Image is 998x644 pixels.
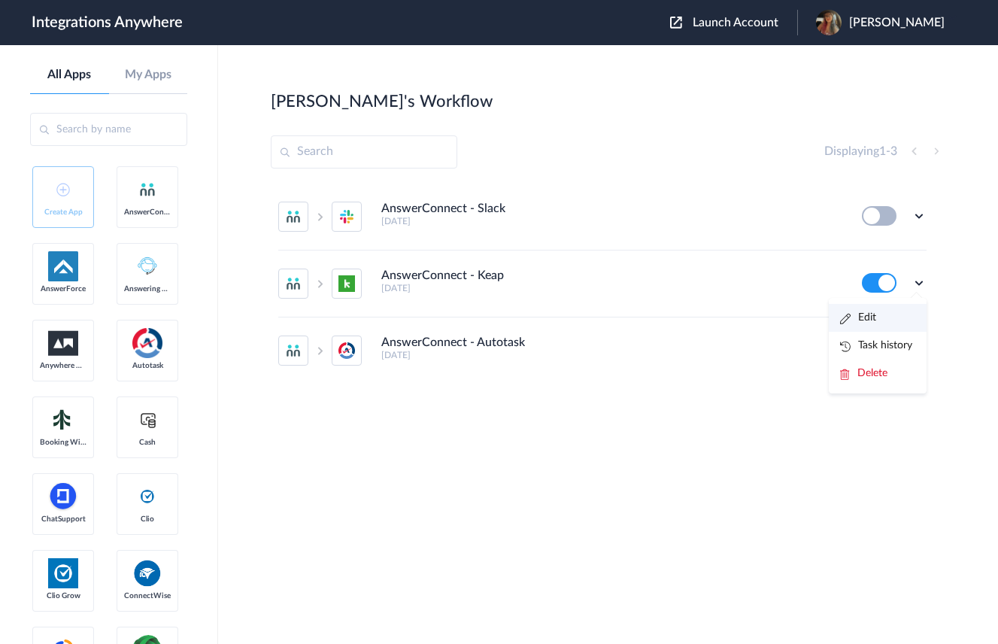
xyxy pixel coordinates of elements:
img: answerconnect-logo.svg [138,181,156,199]
a: My Apps [109,68,188,82]
span: Create App [40,208,86,217]
h4: AnswerConnect - Slack [381,202,505,216]
img: Setmore_Logo.svg [48,406,78,433]
span: [PERSON_NAME] [849,16,945,30]
img: af-app-logo.svg [48,251,78,281]
a: Task history [840,340,912,351]
span: Autotask [124,361,171,370]
span: Delete [857,368,887,378]
span: Anywhere Works [40,361,86,370]
span: ChatSupport [40,515,86,524]
input: Search by name [30,113,187,146]
h5: [DATE] [381,350,842,360]
span: Clio Grow [40,591,86,600]
img: clio-logo.svg [138,488,156,506]
img: connectwise.png [132,558,162,588]
a: Edit [840,312,876,323]
span: 1 [879,145,886,157]
img: autotask.png [132,328,162,358]
a: All Apps [30,68,109,82]
img: cash-logo.svg [138,411,157,429]
span: Clio [124,515,171,524]
h4: AnswerConnect - Autotask [381,336,525,350]
button: Launch Account [670,16,797,30]
h2: [PERSON_NAME]'s Workflow [271,92,493,111]
img: chatsupport-icon.svg [48,481,78,512]
img: Clio.jpg [48,558,78,588]
h5: [DATE] [381,216,842,226]
h4: Displaying - [824,144,897,159]
span: AnswerConnect [124,208,171,217]
img: Answering_service.png [132,251,162,281]
img: 22e163bd-fe6e-426c-a47b-067729d30f82.jpeg [816,10,842,35]
span: 3 [890,145,897,157]
h1: Integrations Anywhere [32,14,183,32]
span: Cash [124,438,171,447]
img: aww.png [48,331,78,356]
h5: [DATE] [381,283,842,293]
img: add-icon.svg [56,183,70,196]
span: Booking Widget [40,438,86,447]
input: Search [271,135,457,169]
span: ConnectWise [124,591,171,600]
span: Launch Account [693,17,778,29]
span: AnswerForce [40,284,86,293]
span: Answering Service [124,284,171,293]
h4: AnswerConnect - Keap [381,269,504,283]
img: launch-acct-icon.svg [670,17,682,29]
